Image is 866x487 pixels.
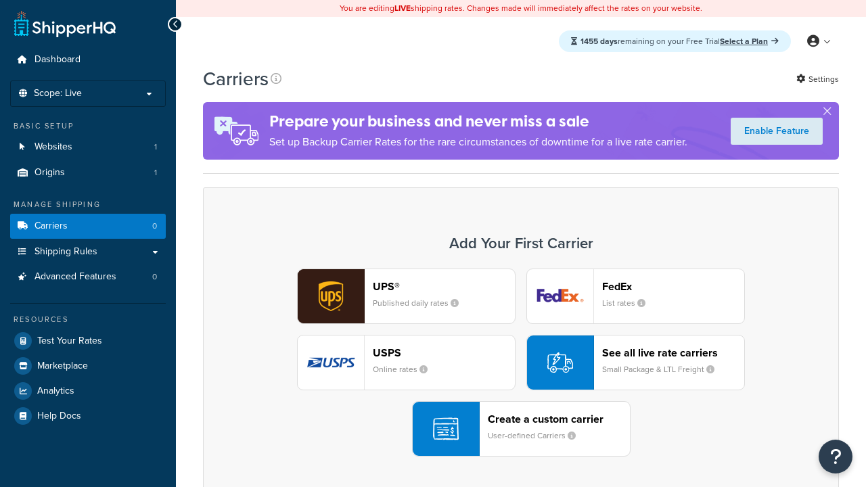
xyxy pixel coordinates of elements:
a: Dashboard [10,47,166,72]
header: UPS® [373,280,515,293]
header: See all live rate carriers [602,346,744,359]
a: Shipping Rules [10,239,166,264]
h4: Prepare your business and never miss a sale [269,110,687,133]
a: Origins 1 [10,160,166,185]
a: ShipperHQ Home [14,10,116,37]
span: 1 [154,167,157,179]
a: Websites 1 [10,135,166,160]
a: Analytics [10,379,166,403]
img: icon-carrier-liverate-becf4550.svg [547,350,573,375]
div: Resources [10,314,166,325]
img: icon-carrier-custom-c93b8a24.svg [433,416,459,442]
a: Test Your Rates [10,329,166,353]
a: Select a Plan [720,35,779,47]
span: Marketplace [37,361,88,372]
span: Dashboard [35,54,81,66]
img: usps logo [298,335,364,390]
button: fedEx logoFedExList rates [526,269,745,324]
span: 0 [152,221,157,232]
div: Manage Shipping [10,199,166,210]
li: Origins [10,160,166,185]
small: Small Package & LTL Freight [602,363,725,375]
img: ups logo [298,269,364,323]
a: Settings [796,70,839,89]
img: ad-rules-rateshop-fe6ec290ccb7230408bd80ed9643f0289d75e0ffd9eb532fc0e269fcd187b520.png [203,102,269,160]
span: Origins [35,167,65,179]
span: Carriers [35,221,68,232]
span: Websites [35,141,72,153]
a: Marketplace [10,354,166,378]
div: Basic Setup [10,120,166,132]
header: USPS [373,346,515,359]
li: Websites [10,135,166,160]
button: Open Resource Center [819,440,852,473]
button: Create a custom carrierUser-defined Carriers [412,401,631,457]
header: Create a custom carrier [488,413,630,425]
span: Help Docs [37,411,81,422]
span: Test Your Rates [37,335,102,347]
a: Carriers 0 [10,214,166,239]
small: Online rates [373,363,438,375]
li: Carriers [10,214,166,239]
small: User-defined Carriers [488,430,587,442]
a: Help Docs [10,404,166,428]
button: usps logoUSPSOnline rates [297,335,516,390]
small: List rates [602,297,656,309]
img: fedEx logo [527,269,593,323]
p: Set up Backup Carrier Rates for the rare circumstances of downtime for a live rate carrier. [269,133,687,152]
button: See all live rate carriersSmall Package & LTL Freight [526,335,745,390]
div: remaining on your Free Trial [559,30,791,52]
h1: Carriers [203,66,269,92]
span: Scope: Live [34,88,82,99]
a: Advanced Features 0 [10,264,166,289]
span: Advanced Features [35,271,116,283]
span: 0 [152,271,157,283]
strong: 1455 days [580,35,618,47]
header: FedEx [602,280,744,293]
span: 1 [154,141,157,153]
span: Shipping Rules [35,246,97,258]
span: Analytics [37,386,74,397]
b: LIVE [394,2,411,14]
h3: Add Your First Carrier [217,235,825,252]
button: ups logoUPS®Published daily rates [297,269,516,324]
small: Published daily rates [373,297,470,309]
a: Enable Feature [731,118,823,145]
li: Advanced Features [10,264,166,289]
